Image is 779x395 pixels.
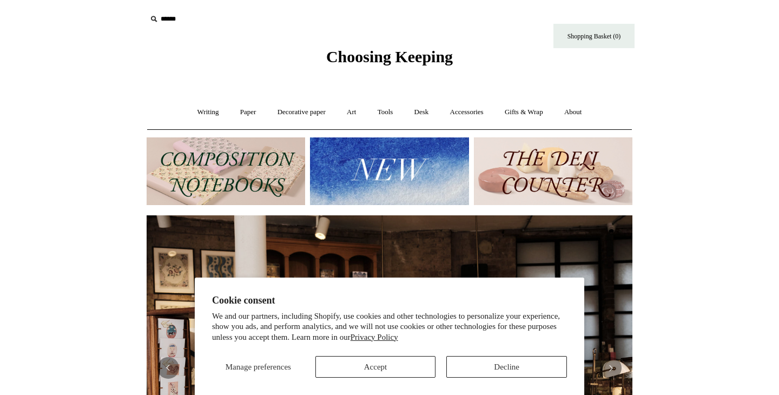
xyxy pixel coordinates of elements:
[310,137,468,205] img: New.jpg__PID:f73bdf93-380a-4a35-bcfe-7823039498e1
[405,98,439,127] a: Desk
[326,56,453,64] a: Choosing Keeping
[553,24,635,48] a: Shopping Basket (0)
[600,357,622,379] button: Next
[440,98,493,127] a: Accessories
[188,98,229,127] a: Writing
[268,98,335,127] a: Decorative paper
[147,137,305,205] img: 202302 Composition ledgers.jpg__PID:69722ee6-fa44-49dd-a067-31375e5d54ec
[554,98,592,127] a: About
[315,356,436,378] button: Accept
[226,363,291,371] span: Manage preferences
[212,295,567,306] h2: Cookie consent
[157,357,179,379] button: Previous
[495,98,553,127] a: Gifts & Wrap
[230,98,266,127] a: Paper
[474,137,632,205] img: The Deli Counter
[212,356,305,378] button: Manage preferences
[368,98,403,127] a: Tools
[446,356,567,378] button: Decline
[337,98,366,127] a: Art
[351,333,398,341] a: Privacy Policy
[326,48,453,65] span: Choosing Keeping
[212,311,567,343] p: We and our partners, including Shopify, use cookies and other technologies to personalize your ex...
